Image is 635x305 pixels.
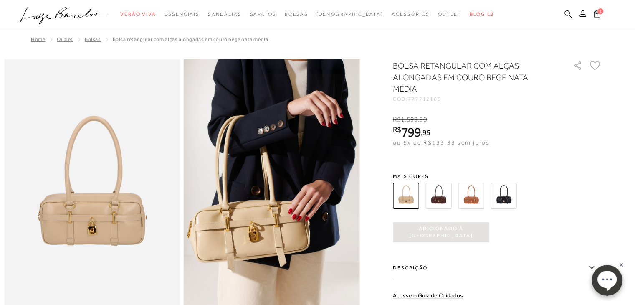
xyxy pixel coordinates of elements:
[85,36,101,42] a: Bolsas
[57,36,73,42] a: Outlet
[393,222,489,242] button: Adicionado à [GEOGRAPHIC_DATA]
[316,11,383,17] span: [DEMOGRAPHIC_DATA]
[421,129,430,136] i: ,
[591,9,603,20] button: 1
[393,256,602,280] label: Descrição
[120,11,156,17] span: Verão Viva
[470,7,494,22] a: BLOG LB
[393,126,401,133] i: R$
[418,116,427,123] i: ,
[392,11,430,17] span: Acessórios
[470,11,494,17] span: BLOG LB
[393,292,463,299] a: Acesse o Guia de Cuidados
[392,7,430,22] a: categoryNavScreenReaderText
[401,125,421,140] span: 799
[401,116,418,123] span: 1.599
[458,183,484,209] img: BOLSA RETANGULAR COM ALÇAS ALONGADAS EM COURO CARAMELO MÉDIA
[408,96,441,102] span: 777712165
[393,60,549,95] h1: BOLSA RETANGULAR COM ALÇAS ALONGADAS EM COURO BEGE NATA MÉDIA
[393,116,401,123] i: R$
[393,183,419,209] img: BOLSA RETANGULAR COM ALÇAS ALONGADAS EM COURO BEGE NATA MÉDIA
[393,139,489,146] span: ou 6x de R$133,33 sem juros
[250,7,276,22] a: categoryNavScreenReaderText
[250,11,276,17] span: Sapatos
[285,11,308,17] span: Bolsas
[422,128,430,137] span: 95
[31,36,45,42] a: Home
[438,11,461,17] span: Outlet
[316,7,383,22] a: noSubCategoriesText
[597,8,603,14] span: 1
[491,183,516,209] img: BOLSA RETANGULAR COM ALÇAS ALONGADAS EM COURO PRETO MÉDIA
[393,174,602,179] span: Mais cores
[113,36,268,42] span: BOLSA RETANGULAR COM ALÇAS ALONGADAS EM COURO BEGE NATA MÉDIA
[393,97,560,102] div: CÓD:
[164,11,200,17] span: Essenciais
[438,7,461,22] a: categoryNavScreenReaderText
[393,225,489,240] span: Adicionado à [GEOGRAPHIC_DATA]
[208,11,241,17] span: Sandálias
[208,7,241,22] a: categoryNavScreenReaderText
[164,7,200,22] a: categoryNavScreenReaderText
[419,116,427,123] span: 90
[120,7,156,22] a: categoryNavScreenReaderText
[285,7,308,22] a: categoryNavScreenReaderText
[425,183,451,209] img: BOLSA RETANGULAR COM ALÇAS ALONGADAS EM COURO CAFÉ MÉDIA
